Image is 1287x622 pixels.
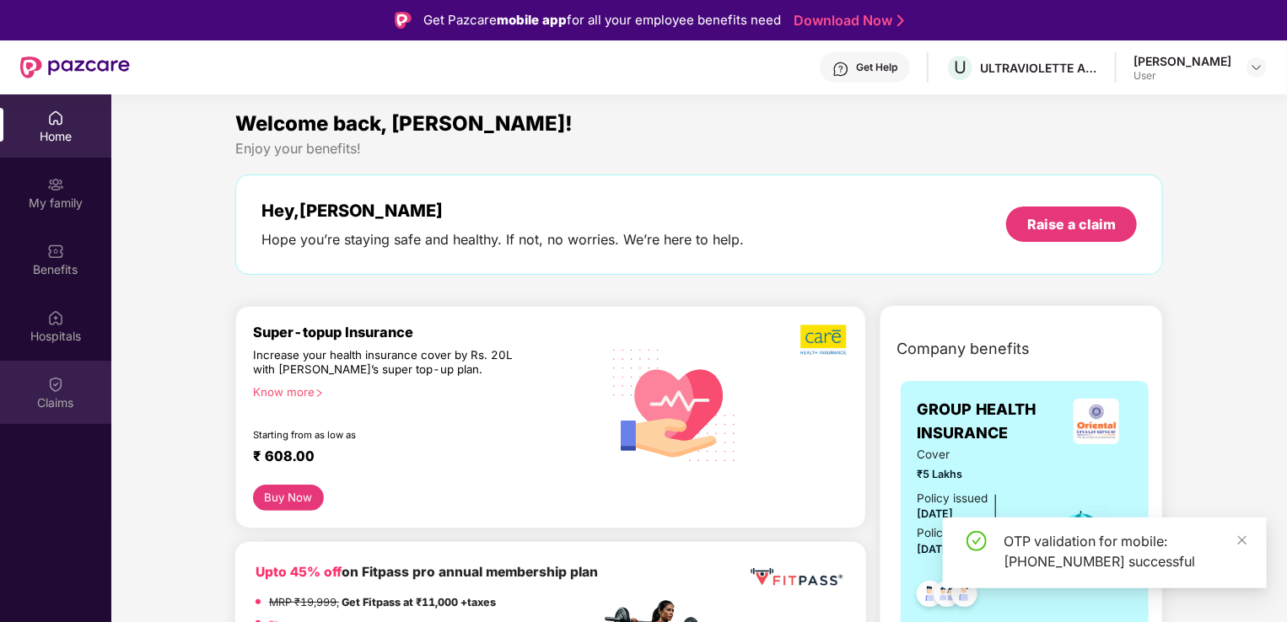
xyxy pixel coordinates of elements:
[47,176,64,193] img: svg+xml;base64,PHN2ZyB3aWR0aD0iMjAiIGhlaWdodD0iMjAiIHZpZXdCb3g9IjAgMCAyMCAyMCIgZmlsbD0ibm9uZSIgeG...
[897,12,904,29] img: Stroke
[794,12,899,29] a: Download Now
[253,485,324,511] button: Buy Now
[1027,215,1116,233] div: Raise a claim
[253,385,590,397] div: Know more
[918,507,954,520] span: [DATE]
[897,337,1031,361] span: Company benefits
[918,524,987,542] div: Policy Expiry
[20,56,130,78] img: New Pazcare Logo
[47,376,64,393] img: svg+xml;base64,PHN2ZyBpZD0iQ2xhaW0iIHhtbG5zPSJodHRwOi8vd3d3LnczLm9yZy8yMDAwL3N2ZyIgd2lkdGg9IjIwIi...
[423,10,781,30] div: Get Pazcare for all your employee benefits need
[832,61,849,78] img: svg+xml;base64,PHN2ZyBpZD0iSGVscC0zMngzMiIgeG1sbnM9Imh0dHA6Ly93d3cudzMub3JnLzIwMDAvc3ZnIiB3aWR0aD...
[497,12,567,28] strong: mobile app
[47,110,64,126] img: svg+xml;base64,PHN2ZyBpZD0iSG9tZSIgeG1sbnM9Imh0dHA6Ly93d3cudzMub3JnLzIwMDAvc3ZnIiB3aWR0aD0iMjAiIG...
[980,60,1098,76] div: ULTRAVIOLETTE AUTOMOTIVE PRIVATE LIMITED
[235,111,573,136] span: Welcome back, [PERSON_NAME]!
[1134,53,1231,69] div: [PERSON_NAME]
[909,576,950,617] img: svg+xml;base64,PHN2ZyB4bWxucz0iaHR0cDovL3d3dy53My5vcmcvMjAwMC9zdmciIHdpZHRoPSI0OC45NDMiIGhlaWdodD...
[253,348,528,378] div: Increase your health insurance cover by Rs. 20L with [PERSON_NAME]’s super top-up plan.
[856,61,897,74] div: Get Help
[954,57,967,78] span: U
[918,490,988,507] div: Policy issued
[47,243,64,260] img: svg+xml;base64,PHN2ZyBpZD0iQmVuZWZpdHMiIHhtbG5zPSJodHRwOi8vd3d3LnczLm9yZy8yMDAwL3N2ZyIgd2lkdGg9Ij...
[918,466,1031,483] span: ₹5 Lakhs
[269,596,339,609] del: MRP ₹19,999,
[1074,399,1119,444] img: insurerLogo
[256,564,598,580] b: on Fitpass pro annual membership plan
[256,564,342,580] b: Upto 45% off
[967,531,987,551] span: check-circle
[253,324,600,340] div: Super-topup Insurance
[1004,531,1247,571] div: OTP validation for mobile: [PHONE_NUMBER] successful
[47,309,64,326] img: svg+xml;base64,PHN2ZyBpZD0iSG9zcGl0YWxzIiB4bWxucz0iaHR0cDovL3d3dy53My5vcmcvMjAwMC9zdmciIHdpZHRoPS...
[395,12,412,29] img: Logo
[1250,61,1263,74] img: svg+xml;base64,PHN2ZyBpZD0iRHJvcGRvd24tMzJ4MzIiIHhtbG5zPSJodHRwOi8vd3d3LnczLm9yZy8yMDAwL3N2ZyIgd2...
[927,576,968,617] img: svg+xml;base64,PHN2ZyB4bWxucz0iaHR0cDovL3d3dy53My5vcmcvMjAwMC9zdmciIHdpZHRoPSI0OC45MTUiIGhlaWdodD...
[800,324,848,356] img: b5dec4f62d2307b9de63beb79f102df3.png
[1054,506,1109,561] img: icon
[261,201,744,221] div: Hey, [PERSON_NAME]
[253,429,529,441] div: Starting from as low as
[918,398,1062,446] span: GROUP HEALTH INSURANCE
[1134,69,1231,83] div: User
[600,329,749,480] img: svg+xml;base64,PHN2ZyB4bWxucz0iaHR0cDovL3d3dy53My5vcmcvMjAwMC9zdmciIHhtbG5zOnhsaW5rPSJodHRwOi8vd3...
[918,543,954,555] span: [DATE]
[747,562,846,593] img: fppp.png
[1236,534,1248,546] span: close
[253,448,584,468] div: ₹ 608.00
[261,231,744,249] div: Hope you’re staying safe and healthy. If not, no worries. We’re here to help.
[342,596,496,609] strong: Get Fitpass at ₹11,000 +taxes
[235,140,1163,158] div: Enjoy your benefits!
[918,446,1031,464] span: Cover
[315,389,324,398] span: right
